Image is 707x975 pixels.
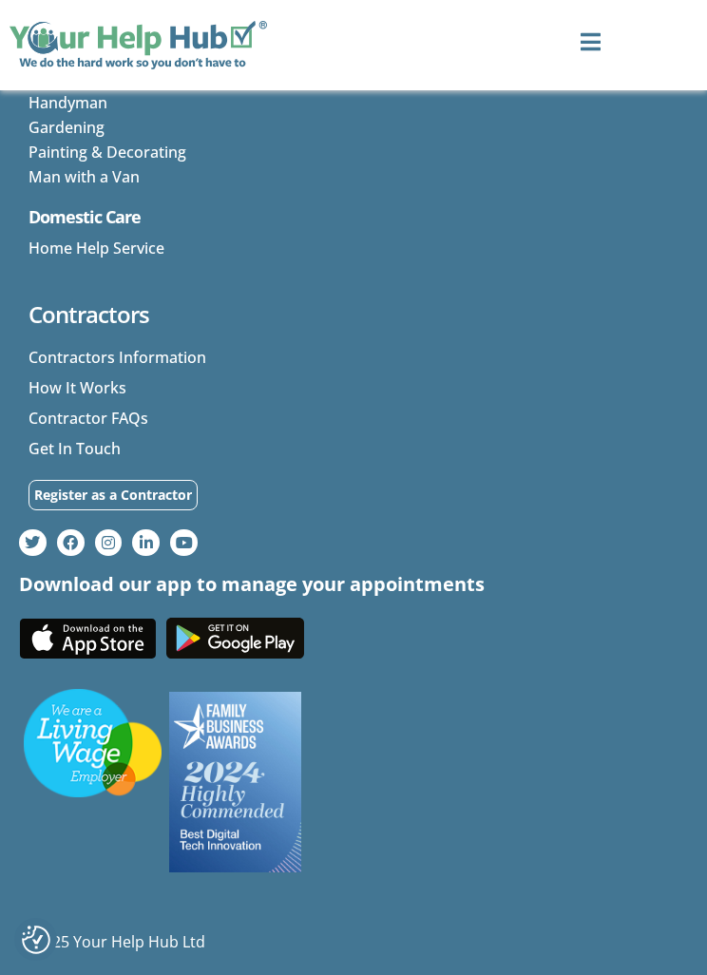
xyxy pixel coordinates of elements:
span: Register as a Contractor [34,481,192,509]
button: Consent Preferences [22,926,50,954]
a: Painting & Decorating [29,142,186,162]
img: Revisit consent button [22,926,50,954]
p: Download our app to manage your appointments [19,575,688,594]
a: How It Works [29,375,678,400]
a: Man with a Van [29,166,140,187]
p: © 2025 Your Help Hub Ltd [19,932,697,951]
img: Your Help Hub Wide Logo [10,21,267,68]
span: Contractor FAQs [29,406,148,430]
a: Register as a Contractor [29,480,198,510]
h3: Contractors [29,303,678,326]
span: How It Works [29,375,126,400]
a: Home Help Service [29,238,164,258]
img: Download Your Help Hub App [19,618,157,660]
img: Your Help Hub Google Play [166,618,304,659]
span: Contractors Information [29,345,206,370]
h5: Domestic Care [29,202,678,232]
a: Handyman [29,92,107,113]
a: Gardening [29,117,105,138]
span: Get In Touch [29,436,121,461]
img: awards [166,689,304,875]
a: Contractors Information [29,345,678,370]
a: Contractor FAQs [29,406,678,430]
a: Get In Touch [29,436,678,461]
